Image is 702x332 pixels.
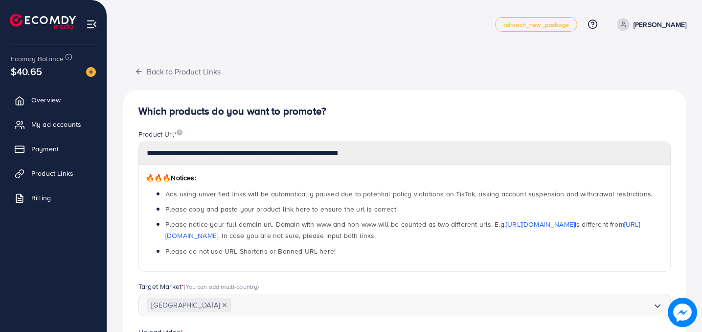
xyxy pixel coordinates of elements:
[7,115,99,134] a: My ad accounts
[7,188,99,208] a: Billing
[165,246,336,256] span: Please do not use URL Shortens or Banned URL here!
[10,14,76,29] img: logo
[503,22,569,28] span: adreach_new_package
[7,90,99,110] a: Overview
[31,193,51,203] span: Billing
[634,19,686,30] p: [PERSON_NAME]
[31,144,59,154] span: Payment
[147,298,231,313] span: [GEOGRAPHIC_DATA]
[7,139,99,159] a: Payment
[31,119,81,129] span: My ad accounts
[11,64,42,78] span: $40.65
[138,105,671,118] h4: Which products do you want to promote?
[165,219,640,240] span: Please notice your full domain url. Domain with www and non-www will be counted as two different ...
[165,204,398,214] span: Please copy and paste your product link here to ensure the url is correct.
[138,129,182,139] label: Product Url
[11,54,64,64] span: Ecomdy Balance
[31,95,61,105] span: Overview
[231,298,653,313] input: Search for option
[146,173,196,183] span: Notices:
[177,129,182,136] img: image
[146,173,171,183] span: 🔥🔥🔥
[668,298,697,327] img: image
[495,17,577,32] a: adreach_new_package
[165,189,653,199] span: Ads using unverified links will be automatically paused due to potential policy violations on Tik...
[184,282,259,291] span: (You can add multi-country)
[86,67,96,77] img: image
[123,61,233,82] button: Back to Product Links
[7,164,99,183] a: Product Links
[138,294,671,317] div: Search for option
[138,282,259,291] label: Target Market
[613,18,686,31] a: [PERSON_NAME]
[86,19,97,30] img: menu
[222,303,227,308] button: Deselect Pakistan
[31,168,73,178] span: Product Links
[506,219,575,229] a: [URL][DOMAIN_NAME]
